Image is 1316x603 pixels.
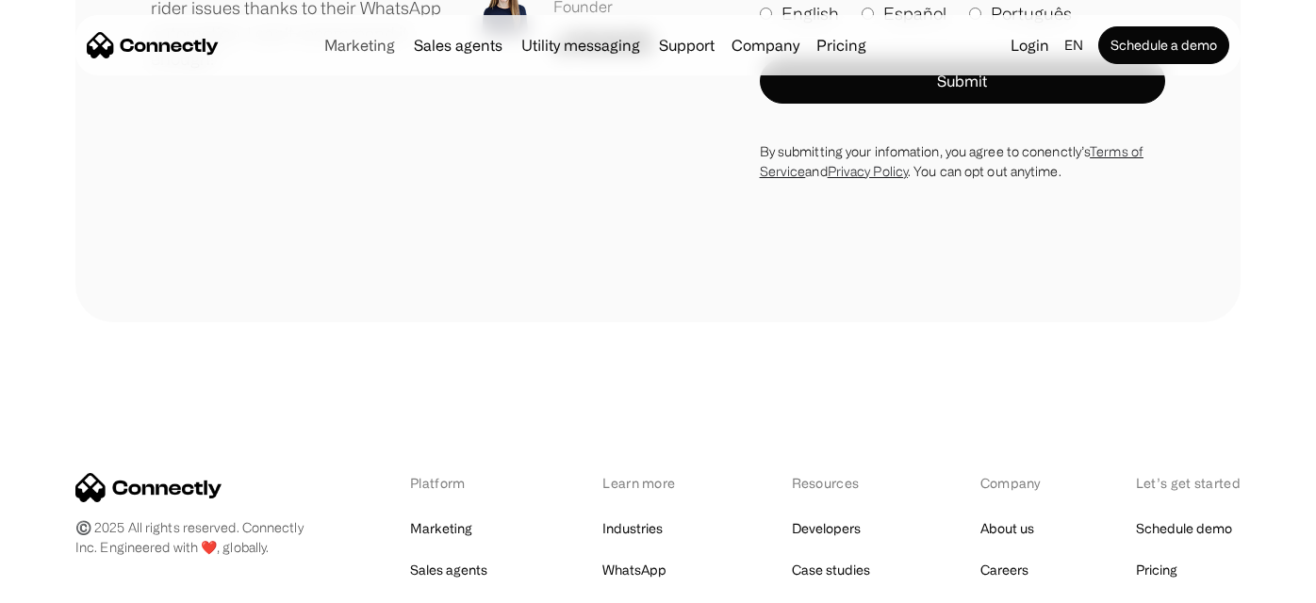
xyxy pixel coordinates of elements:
div: Company [980,473,1046,493]
div: en [1064,32,1083,58]
button: Submit [760,58,1165,104]
a: Marketing [410,515,472,542]
a: WhatsApp [602,557,666,583]
aside: Language selected: English [19,568,113,596]
div: Resources [792,473,891,493]
a: Schedule demo [1136,515,1232,542]
a: Careers [980,557,1028,583]
div: Let’s get started [1136,473,1241,493]
div: By submitting your infomation, you agree to conenctly’s and . You can opt out anytime. [760,141,1165,181]
div: Learn more [602,473,701,493]
div: Company [726,32,805,58]
a: Marketing [317,38,403,53]
a: Case studies [792,557,870,583]
a: home [87,31,219,59]
a: Pricing [1136,557,1177,583]
a: Pricing [809,38,874,53]
a: Sales agents [410,557,487,583]
div: Platform [410,473,513,493]
a: Utility messaging [514,38,648,53]
a: Privacy Policy [828,164,908,178]
a: Industries [602,515,663,542]
ul: Language list [38,570,113,596]
div: Company [732,32,799,58]
a: Developers [792,515,861,542]
a: Terms of Service [760,144,1143,178]
a: Sales agents [406,38,510,53]
a: Schedule a demo [1098,26,1229,64]
a: Login [1003,32,1057,58]
div: en [1057,32,1094,58]
a: About us [980,515,1034,542]
a: Support [651,38,722,53]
